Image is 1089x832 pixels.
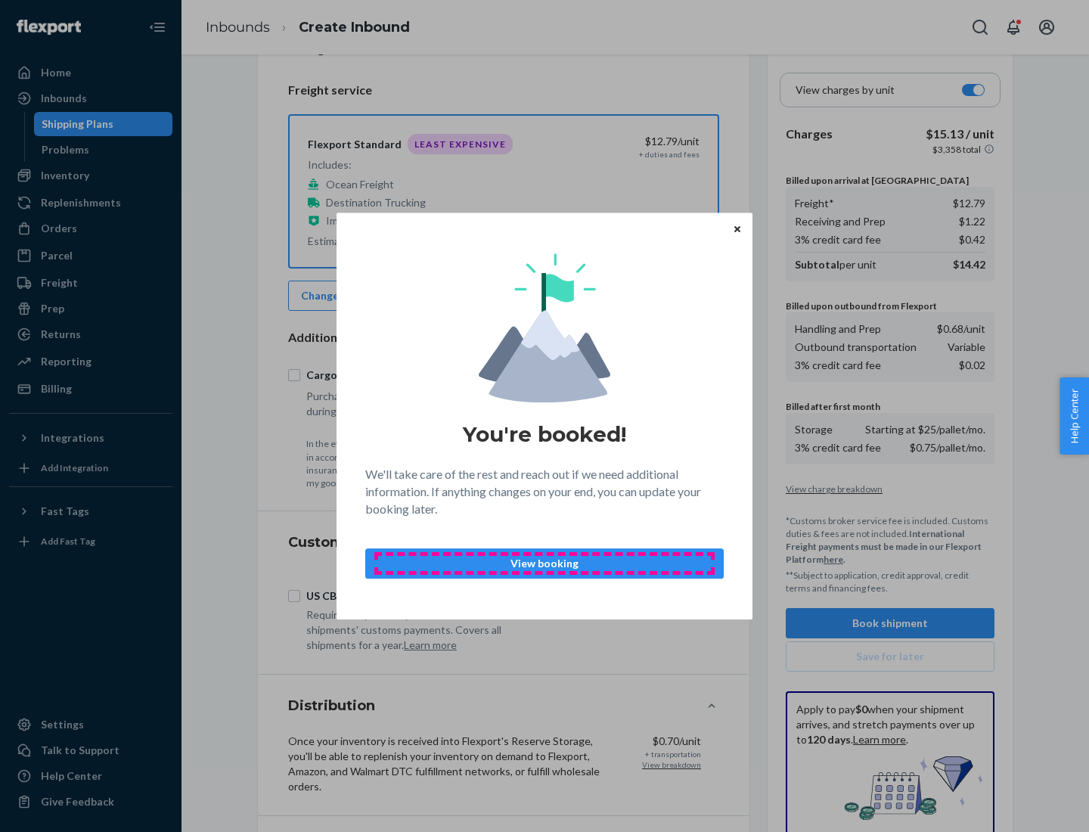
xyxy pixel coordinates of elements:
img: svg+xml,%3Csvg%20viewBox%3D%220%200%20174%20197%22%20fill%3D%22none%22%20xmlns%3D%22http%3A%2F%2F... [479,253,610,402]
p: We'll take care of the rest and reach out if we need additional information. If anything changes ... [365,466,724,518]
p: View booking [378,556,711,571]
button: View booking [365,548,724,579]
button: Close [730,220,745,237]
h1: You're booked! [463,421,626,448]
